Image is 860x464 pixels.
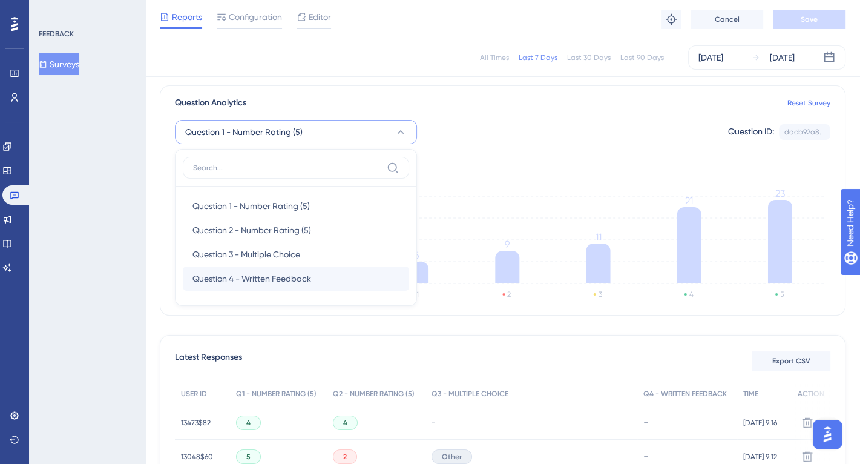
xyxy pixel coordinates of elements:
[333,389,415,399] span: Q2 - NUMBER RATING (5)
[181,418,211,428] span: 13473$82
[246,418,251,428] span: 4
[175,96,246,110] span: Question Analytics
[183,242,409,267] button: Question 3 - Multiple Choice
[599,290,602,299] text: 3
[343,452,347,462] span: 2
[39,53,79,75] button: Surveys
[698,50,723,65] div: [DATE]
[39,29,74,39] div: FEEDBACK
[691,10,763,29] button: Cancel
[770,50,795,65] div: [DATE]
[595,231,601,243] tspan: 11
[229,10,282,24] span: Configuration
[752,351,830,371] button: Export CSV
[343,418,347,428] span: 4
[715,15,740,24] span: Cancel
[743,418,777,428] span: [DATE] 9:16
[432,418,435,428] span: -
[507,290,511,299] text: 2
[743,389,758,399] span: TIME
[181,452,213,462] span: 13048$60
[442,452,462,462] span: Other
[246,452,251,462] span: 5
[192,247,300,262] span: Question 3 - Multiple Choice
[193,163,382,173] input: Search...
[643,451,732,462] div: -
[775,188,785,199] tspan: 23
[780,290,784,299] text: 5
[505,239,510,250] tspan: 9
[28,3,76,18] span: Need Help?
[787,98,830,108] a: Reset Survey
[480,53,509,62] div: All Times
[728,124,774,140] div: Question ID:
[567,53,611,62] div: Last 30 Days
[172,10,202,24] span: Reports
[620,53,664,62] div: Last 90 Days
[689,290,694,299] text: 4
[773,10,845,29] button: Save
[183,267,409,291] button: Question 4 - Written Feedback
[798,389,824,399] span: ACTION
[784,127,825,137] div: ddcb92a8...
[772,356,810,366] span: Export CSV
[309,10,331,24] span: Editor
[175,120,417,144] button: Question 1 - Number Rating (5)
[519,53,557,62] div: Last 7 Days
[192,199,310,213] span: Question 1 - Number Rating (5)
[183,194,409,218] button: Question 1 - Number Rating (5)
[181,389,207,399] span: USER ID
[643,389,727,399] span: Q4 - WRITTEN FEEDBACK
[192,223,311,237] span: Question 2 - Number Rating (5)
[183,218,409,242] button: Question 2 - Number Rating (5)
[416,290,419,299] text: 1
[192,271,311,286] span: Question 4 - Written Feedback
[185,125,303,139] span: Question 1 - Number Rating (5)
[236,389,317,399] span: Q1 - NUMBER RATING (5)
[175,350,242,372] span: Latest Responses
[743,452,777,462] span: [DATE] 9:12
[432,389,508,399] span: Q3 - MULTIPLE CHOICE
[643,417,732,428] div: -
[685,195,693,207] tspan: 21
[809,416,845,452] iframe: UserGuiding AI Assistant Launcher
[801,15,818,24] span: Save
